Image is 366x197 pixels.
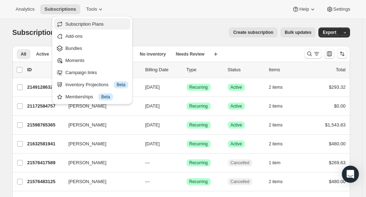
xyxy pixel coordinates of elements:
span: [DATE] [145,141,160,146]
span: Analytics [16,6,34,12]
span: Recurring [189,103,208,109]
span: [DATE] [145,103,160,109]
span: Subscription Plans [65,21,104,27]
span: [DATE] [145,84,160,90]
button: [PERSON_NAME] [64,176,135,187]
div: Open Intercom Messenger [342,166,359,183]
span: All [21,51,26,57]
span: Create subscription [233,30,273,35]
span: --- [145,179,150,184]
button: [PERSON_NAME] [64,119,135,131]
span: 2 items [269,103,283,109]
span: Export [323,30,336,35]
button: Bulk updates [280,27,316,37]
span: Active [231,141,242,147]
div: 21576417589[PERSON_NAME]---SuccessRecurringCancelled1 item$269.63 [27,158,346,168]
span: 1 item [269,160,281,166]
p: Total [336,66,345,73]
span: Cancelled [231,179,249,185]
span: [PERSON_NAME] [69,140,107,147]
span: --- [145,160,150,165]
p: 21632581941 [27,140,63,147]
span: Campaign links [65,70,97,75]
span: Recurring [189,160,208,166]
span: Beta [117,82,125,88]
button: Inventory Projections [54,79,130,90]
span: 2 items [269,84,283,90]
div: 21632581941[PERSON_NAME][DATE]SuccessRecurringSuccessActive2 items$480.00 [27,139,346,149]
button: [PERSON_NAME] [64,138,135,150]
span: Cancelled [231,160,249,166]
span: Subscriptions [12,28,59,36]
span: Recurring [189,179,208,185]
p: ID [27,66,63,73]
span: No inventory [140,51,166,57]
span: Active [231,84,242,90]
button: 2 items [269,177,291,187]
button: [PERSON_NAME] [64,157,135,169]
span: $269.63 [329,160,346,165]
span: Bundles [65,46,82,51]
button: Subscription Plans [54,18,130,30]
span: Active [231,122,242,128]
div: 21491286325[PERSON_NAME][DATE]SuccessRecurringSuccessActive2 items$293.32 [27,82,346,92]
button: Export [318,27,340,37]
span: Recurring [189,122,208,128]
span: Add-ons [65,33,82,39]
button: Moments [54,55,130,66]
span: Bulk updates [285,30,311,35]
span: 2 items [269,122,283,128]
span: Recurring [189,141,208,147]
span: [PERSON_NAME] [69,178,107,185]
span: Recurring [189,84,208,90]
div: IDCustomerBilling DateTypeStatusItemsTotal [27,66,346,73]
span: $480.00 [329,141,346,146]
div: Inventory Projections [65,81,128,88]
button: Campaign links [54,67,130,78]
button: 2 items [269,120,291,130]
span: Moments [65,58,84,63]
button: Create new view [210,49,221,59]
button: 2 items [269,82,291,92]
button: Create subscription [229,27,278,37]
button: Help [288,4,320,14]
span: 2 items [269,179,283,185]
button: Sort the results [337,49,347,59]
button: Analytics [11,4,39,14]
span: $1,543.83 [325,122,346,128]
span: [PERSON_NAME] [69,159,107,166]
button: 1 item [269,158,289,168]
span: Help [299,6,309,12]
button: Add-ons [54,30,130,42]
p: Billing Date [145,66,181,73]
span: Tools [86,6,97,12]
span: [DATE] [145,122,160,128]
p: 21172584757 [27,103,63,110]
div: 21172584757[PERSON_NAME][DATE]SuccessRecurringSuccessActive2 items$0.00 [27,101,346,111]
button: Bundles [54,42,130,54]
button: 2 items [269,101,291,111]
span: $0.00 [334,103,346,109]
div: Type [187,66,222,73]
span: Beta [101,94,110,100]
p: 21576417589 [27,159,63,166]
span: Needs Review [176,51,205,57]
button: Memberships [54,91,130,102]
span: Active [231,103,242,109]
p: 21576483125 [27,178,63,185]
button: 2 items [269,139,291,149]
button: Subscriptions [40,4,80,14]
span: $480.00 [329,179,346,184]
span: $293.32 [329,84,346,90]
button: Customize table column order and visibility [324,49,334,59]
span: Settings [333,6,350,12]
span: [PERSON_NAME] [69,121,107,129]
div: Items [269,66,305,73]
div: 21598765365[PERSON_NAME][DATE]SuccessRecurringSuccessActive2 items$1,543.83 [27,120,346,130]
p: 21491286325 [27,84,63,91]
button: Search and filter results [305,49,322,59]
button: Tools [82,4,108,14]
span: Subscriptions [44,6,76,12]
div: Memberships [65,93,128,100]
button: Settings [322,4,355,14]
